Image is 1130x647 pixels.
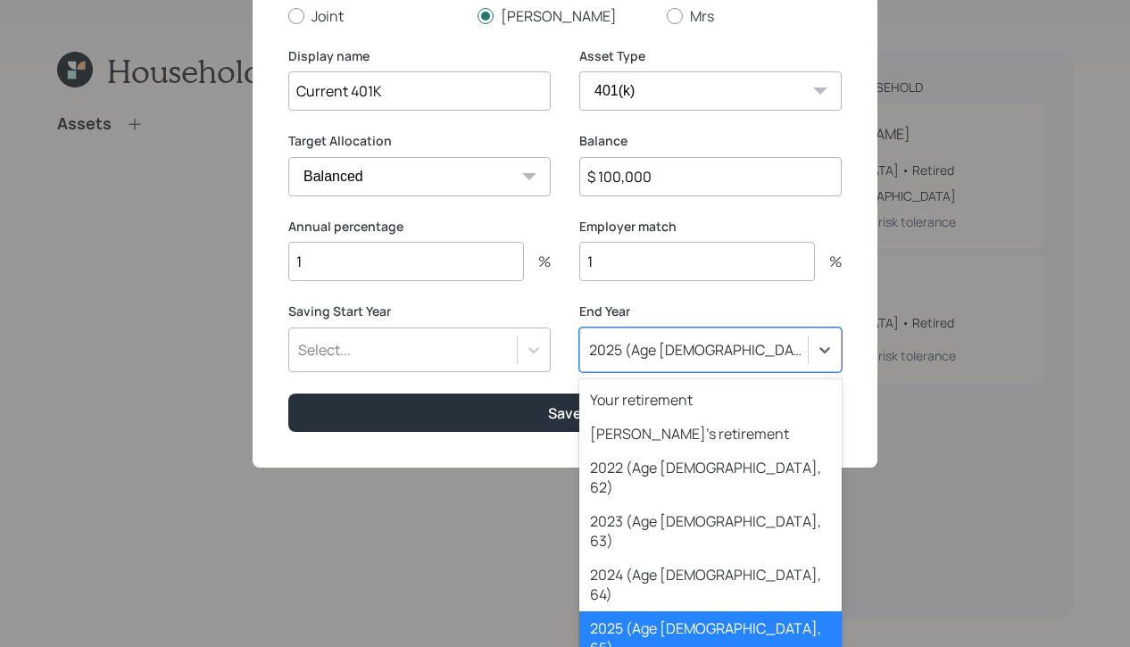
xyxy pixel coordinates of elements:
[579,303,842,320] label: End Year
[667,6,842,26] label: Mrs
[579,218,842,236] label: Employer match
[579,504,842,558] div: 2023 (Age [DEMOGRAPHIC_DATA], 63)
[298,340,351,360] div: Select...
[579,558,842,611] div: 2024 (Age [DEMOGRAPHIC_DATA], 64)
[524,254,551,269] div: %
[579,383,842,417] div: Your retirement
[589,340,810,360] div: 2025 (Age [DEMOGRAPHIC_DATA], 65)
[579,132,842,150] label: Balance
[815,254,842,269] div: %
[579,47,842,65] label: Asset Type
[288,218,551,236] label: Annual percentage
[478,6,652,26] label: [PERSON_NAME]
[288,303,551,320] label: Saving Start Year
[288,47,551,65] label: Display name
[288,132,551,150] label: Target Allocation
[579,417,842,451] div: [PERSON_NAME]'s retirement
[579,451,842,504] div: 2022 (Age [DEMOGRAPHIC_DATA], 62)
[548,403,582,423] div: Save
[288,6,463,26] label: Joint
[288,394,842,432] button: Save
